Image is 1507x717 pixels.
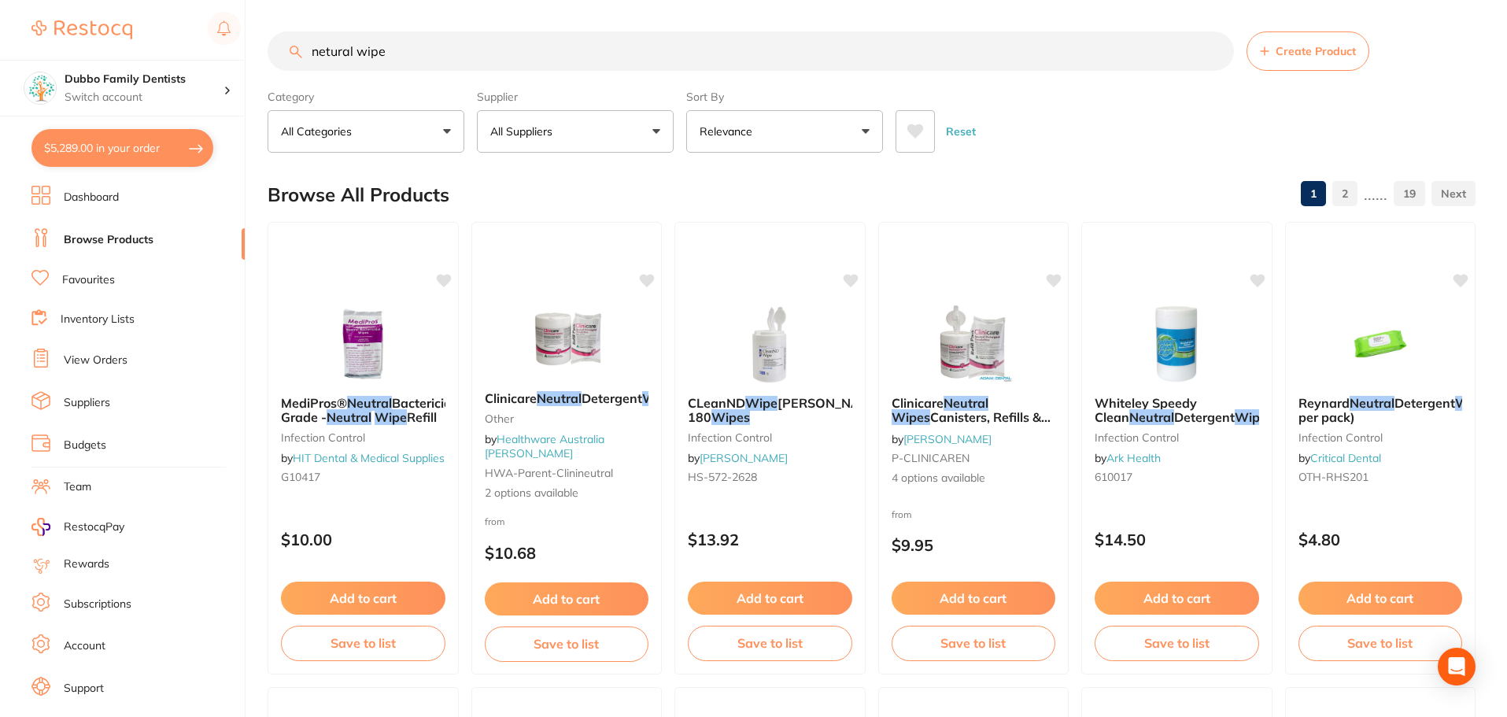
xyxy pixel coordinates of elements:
button: Save to list [1298,626,1463,660]
img: MediPros® Neutral Bactericidal Wipes Hospital Grade - Neutral Wipe Refill [312,305,414,383]
span: 610017 [1095,470,1132,484]
em: Neutral [944,395,988,411]
div: Open Intercom Messenger [1438,648,1476,686]
em: Neutral [327,409,371,425]
p: All Categories [281,124,358,139]
b: MediPros® Neutral Bactericidal Wipes Hospital Grade - Neutral Wipe Refill [281,396,445,425]
span: P-CLINICAREN [892,451,970,465]
span: Canisters, Refills & Ultra [892,409,1051,439]
img: Dubbo Family Dentists [24,72,56,104]
span: Hospital Grade - [281,395,551,425]
span: MediPros® [281,395,347,411]
span: from [485,516,505,527]
span: from [892,508,912,520]
button: Add to cart [281,582,445,615]
em: Wipe [745,395,778,411]
a: 2 [1332,178,1357,209]
span: Detergent [1174,409,1235,425]
label: Category [268,90,464,104]
a: 19 [1394,178,1425,209]
em: Wipe [375,409,407,425]
span: Refill [407,409,437,425]
p: Relevance [700,124,759,139]
span: Clinicare [892,395,944,411]
span: CLeanND [688,395,745,411]
a: Support [64,681,104,697]
img: Clinicare Neutral Detergent Wipe 220 [515,300,618,379]
em: Neutral [347,395,392,411]
p: $10.00 [281,530,445,549]
em: Neutral [1350,395,1394,411]
a: RestocqPay [31,518,124,536]
em: Wipes [1235,409,1273,425]
button: All Suppliers [477,110,674,153]
span: Clinicare [485,390,537,406]
button: Save to list [892,626,1056,660]
label: Sort By [686,90,883,104]
button: Save to list [281,626,445,660]
img: CLeanND Wipe Henry Schein Neutral Detergent 180 Wipes [718,305,821,383]
button: Create Product [1247,31,1369,71]
a: Browse Products [64,232,153,248]
em: Wipe [642,390,674,406]
span: OTH-RHS201 [1298,470,1368,484]
button: Add to cart [892,582,1056,615]
span: [PERSON_NAME] [778,395,884,411]
span: Detergent [582,390,642,406]
a: [PERSON_NAME] [903,432,992,446]
b: CLeanND Wipe Henry Schein Neutral Detergent 180 Wipes [688,396,852,425]
span: 2 options available [485,486,649,501]
span: by [688,451,788,465]
span: Reynard [1298,395,1350,411]
span: RestocqPay [64,519,124,535]
b: Clinicare Neutral Wipes Canisters, Refills & Ultra [892,396,1056,425]
a: [PERSON_NAME] [700,451,788,465]
p: ...... [1364,185,1387,203]
h2: Browse All Products [268,184,449,206]
span: by [1095,451,1161,465]
a: Restocq Logo [31,12,132,48]
button: Relevance [686,110,883,153]
b: Reynard Neutral Detergent Wipes (50 per pack) [1298,396,1463,425]
a: Team [64,479,91,495]
p: $10.68 [485,544,649,562]
a: HIT Dental & Medical Supplies [293,451,445,465]
button: Save to list [688,626,852,660]
span: by [892,432,992,446]
p: Switch account [65,90,223,105]
small: infection control [281,431,445,444]
span: Detergent [1394,395,1455,411]
button: Add to cart [485,582,649,615]
small: other [485,412,649,425]
a: Inventory Lists [61,312,135,327]
span: Create Product [1276,45,1356,57]
p: $14.50 [1095,530,1259,549]
h4: Dubbo Family Dentists [65,72,223,87]
label: Supplier [477,90,674,104]
a: Budgets [64,438,106,453]
small: infection control [1298,431,1463,444]
em: Wipes [711,409,750,425]
button: Add to cart [1095,582,1259,615]
a: Account [64,638,105,654]
p: $4.80 [1298,530,1463,549]
small: infection control [688,431,852,444]
a: View Orders [64,353,127,368]
a: Suppliers [64,395,110,411]
em: Neutral [537,390,582,406]
span: Bactericidal [392,395,463,411]
input: Search Products [268,31,1234,71]
p: $9.95 [892,536,1056,554]
button: All Categories [268,110,464,153]
span: HWA-parent-clinineutral [485,466,613,480]
em: Wipes [1455,395,1494,411]
button: Add to cart [1298,582,1463,615]
a: Healthware Australia [PERSON_NAME] [485,432,604,460]
b: Whiteley Speedy Clean Neutral Detergent Wipes [1095,396,1259,425]
span: 4 options available [892,471,1056,486]
img: RestocqPay [31,518,50,536]
b: Clinicare Neutral Detergent Wipe 220 [485,391,649,405]
a: Favourites [62,272,115,288]
span: by [1298,451,1381,465]
img: Whiteley Speedy Clean Neutral Detergent Wipes [1125,305,1228,383]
